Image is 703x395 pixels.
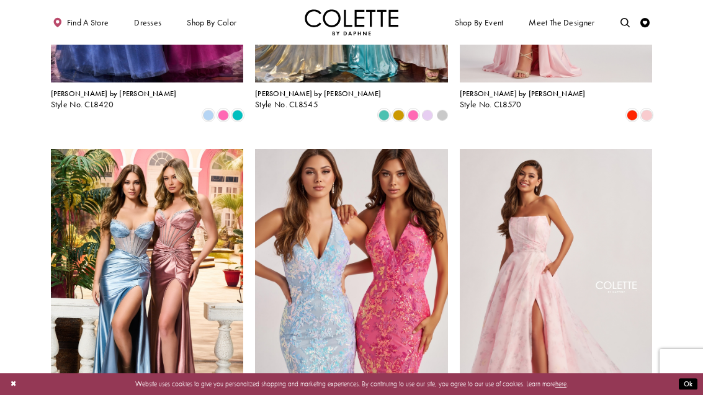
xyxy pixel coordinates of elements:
[378,109,390,120] i: Aqua
[452,9,506,35] span: Shop By Event
[638,9,653,35] a: Check Wishlist
[305,9,399,35] a: Visit Home Page
[555,379,566,388] a: here
[255,89,381,99] span: [PERSON_NAME] by [PERSON_NAME]
[187,18,236,27] span: Shop by color
[422,109,433,120] i: Lilac
[218,109,229,120] i: Pink
[255,99,318,110] span: Style No. CL8545
[134,18,161,27] span: Dresses
[460,99,522,110] span: Style No. CL8570
[51,99,114,110] span: Style No. CL8420
[460,90,586,110] div: Colette by Daphne Style No. CL8570
[455,18,504,27] span: Shop By Event
[132,9,164,35] span: Dresses
[305,9,399,35] img: Colette by Daphne
[255,90,381,110] div: Colette by Daphne Style No. CL8545
[679,378,697,390] button: Submit Dialog
[460,89,586,99] span: [PERSON_NAME] by [PERSON_NAME]
[68,378,635,390] p: Website uses cookies to give you personalized shopping and marketing experiences. By continuing t...
[185,9,239,35] span: Shop by color
[67,18,109,27] span: Find a store
[51,9,111,35] a: Find a store
[527,9,598,35] a: Meet the designer
[529,18,594,27] span: Meet the designer
[618,9,632,35] a: Toggle search
[408,109,419,120] i: Pink
[437,109,448,120] i: Silver
[6,376,21,393] button: Close Dialog
[627,109,638,120] i: Scarlet
[51,90,177,110] div: Colette by Daphne Style No. CL8420
[51,89,177,99] span: [PERSON_NAME] by [PERSON_NAME]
